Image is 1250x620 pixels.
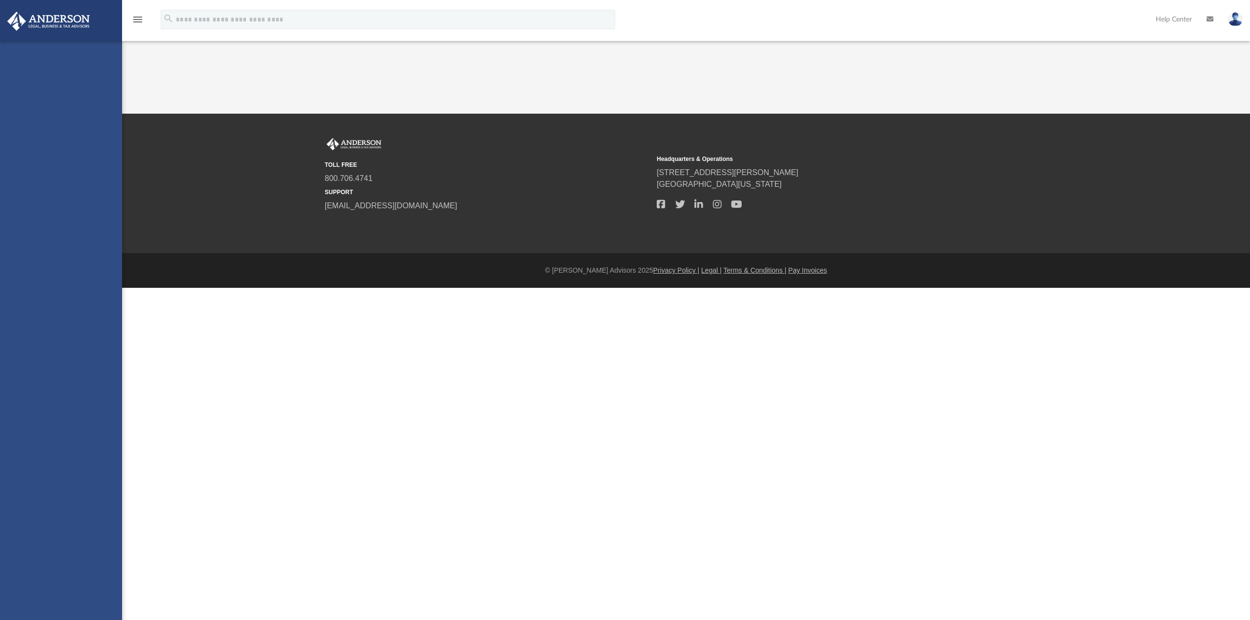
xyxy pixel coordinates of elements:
[1228,12,1243,26] img: User Pic
[657,180,782,188] a: [GEOGRAPHIC_DATA][US_STATE]
[4,12,93,31] img: Anderson Advisors Platinum Portal
[325,138,383,151] img: Anderson Advisors Platinum Portal
[657,155,982,163] small: Headquarters & Operations
[724,266,787,274] a: Terms & Conditions |
[163,13,174,24] i: search
[701,266,722,274] a: Legal |
[132,14,144,25] i: menu
[653,266,700,274] a: Privacy Policy |
[132,19,144,25] a: menu
[325,201,457,210] a: [EMAIL_ADDRESS][DOMAIN_NAME]
[325,174,373,182] a: 800.706.4741
[122,265,1250,276] div: © [PERSON_NAME] Advisors 2025
[657,168,798,177] a: [STREET_ADDRESS][PERSON_NAME]
[325,188,650,197] small: SUPPORT
[325,160,650,169] small: TOLL FREE
[788,266,827,274] a: Pay Invoices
